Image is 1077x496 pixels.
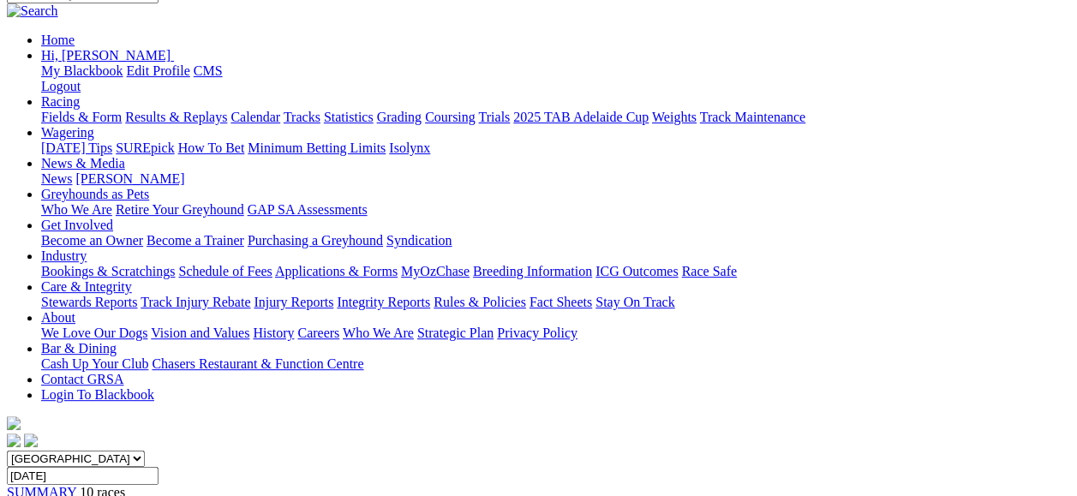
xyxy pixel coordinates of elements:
[681,264,736,278] a: Race Safe
[41,171,72,186] a: News
[425,110,476,124] a: Coursing
[178,264,272,278] a: Schedule of Fees
[41,156,125,170] a: News & Media
[497,326,577,340] a: Privacy Policy
[41,79,81,93] a: Logout
[337,295,430,309] a: Integrity Reports
[284,110,320,124] a: Tracks
[24,433,38,447] img: twitter.svg
[41,33,75,47] a: Home
[7,433,21,447] img: facebook.svg
[116,202,244,217] a: Retire Your Greyhound
[253,326,294,340] a: History
[389,140,430,155] a: Isolynx
[254,295,333,309] a: Injury Reports
[41,264,1070,279] div: Industry
[41,356,148,371] a: Cash Up Your Club
[147,233,244,248] a: Become a Trainer
[41,202,112,217] a: Who We Are
[41,63,1070,94] div: Hi, [PERSON_NAME]
[75,171,184,186] a: [PERSON_NAME]
[41,372,123,386] a: Contact GRSA
[275,264,398,278] a: Applications & Forms
[324,110,374,124] a: Statistics
[41,233,1070,248] div: Get Involved
[386,233,452,248] a: Syndication
[41,326,1070,341] div: About
[513,110,649,124] a: 2025 TAB Adelaide Cup
[7,416,21,430] img: logo-grsa-white.png
[434,295,526,309] a: Rules & Policies
[127,63,190,78] a: Edit Profile
[530,295,592,309] a: Fact Sheets
[41,279,132,294] a: Care & Integrity
[343,326,414,340] a: Who We Are
[152,356,363,371] a: Chasers Restaurant & Function Centre
[194,63,223,78] a: CMS
[41,356,1070,372] div: Bar & Dining
[41,94,80,109] a: Racing
[41,110,122,124] a: Fields & Form
[41,140,112,155] a: [DATE] Tips
[41,310,75,325] a: About
[41,110,1070,125] div: Racing
[141,295,250,309] a: Track Injury Rebate
[41,187,149,201] a: Greyhounds as Pets
[7,3,58,19] img: Search
[41,264,175,278] a: Bookings & Scratchings
[297,326,339,340] a: Careers
[178,140,245,155] a: How To Bet
[248,202,368,217] a: GAP SA Assessments
[41,326,147,340] a: We Love Our Dogs
[41,48,171,63] span: Hi, [PERSON_NAME]
[41,125,94,140] a: Wagering
[41,48,174,63] a: Hi, [PERSON_NAME]
[41,202,1070,218] div: Greyhounds as Pets
[151,326,249,340] a: Vision and Values
[41,248,87,263] a: Industry
[41,140,1070,156] div: Wagering
[652,110,697,124] a: Weights
[595,264,678,278] a: ICG Outcomes
[41,218,113,232] a: Get Involved
[248,140,386,155] a: Minimum Betting Limits
[230,110,280,124] a: Calendar
[473,264,592,278] a: Breeding Information
[7,467,159,485] input: Select date
[401,264,470,278] a: MyOzChase
[116,140,174,155] a: SUREpick
[41,171,1070,187] div: News & Media
[595,295,674,309] a: Stay On Track
[41,295,137,309] a: Stewards Reports
[125,110,227,124] a: Results & Replays
[478,110,510,124] a: Trials
[41,233,143,248] a: Become an Owner
[41,341,117,356] a: Bar & Dining
[41,387,154,402] a: Login To Blackbook
[41,295,1070,310] div: Care & Integrity
[248,233,383,248] a: Purchasing a Greyhound
[417,326,494,340] a: Strategic Plan
[377,110,422,124] a: Grading
[41,63,123,78] a: My Blackbook
[700,110,805,124] a: Track Maintenance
